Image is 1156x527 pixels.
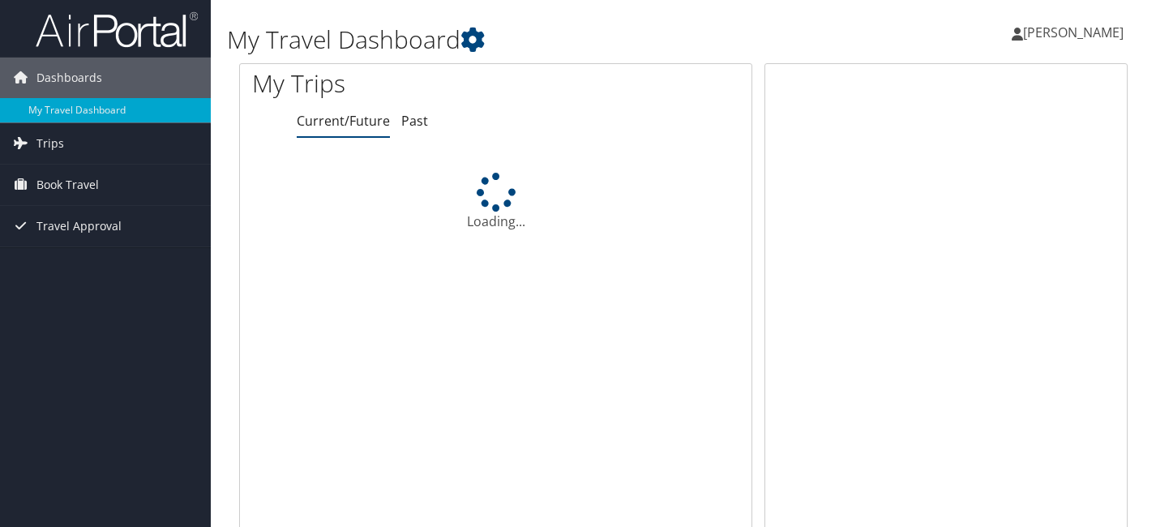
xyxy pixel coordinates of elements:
span: [PERSON_NAME] [1023,24,1124,41]
span: Book Travel [36,165,99,205]
div: Loading... [240,173,751,231]
h1: My Travel Dashboard [227,23,836,57]
a: Past [401,112,428,130]
span: Trips [36,123,64,164]
img: airportal-logo.png [36,11,198,49]
a: Current/Future [297,112,390,130]
h1: My Trips [252,66,526,101]
span: Dashboards [36,58,102,98]
a: [PERSON_NAME] [1012,8,1140,57]
span: Travel Approval [36,206,122,246]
